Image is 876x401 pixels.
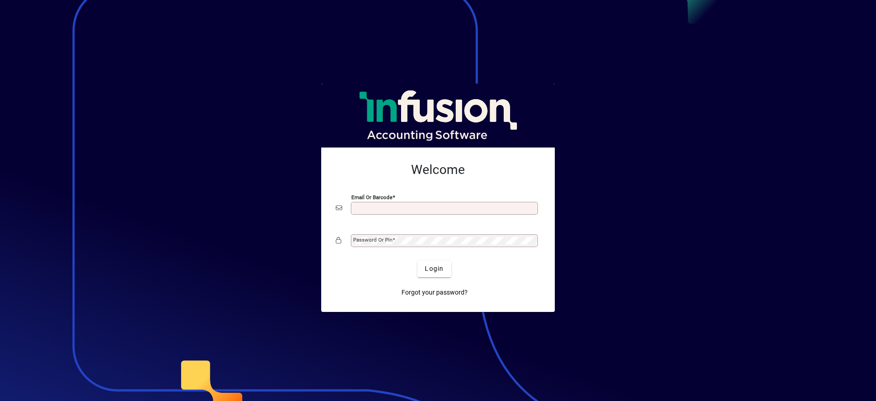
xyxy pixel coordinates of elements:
[398,285,471,301] a: Forgot your password?
[417,261,451,277] button: Login
[336,162,540,178] h2: Welcome
[353,237,392,243] mat-label: Password or Pin
[401,288,468,297] span: Forgot your password?
[425,264,443,274] span: Login
[351,194,392,200] mat-label: Email or Barcode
